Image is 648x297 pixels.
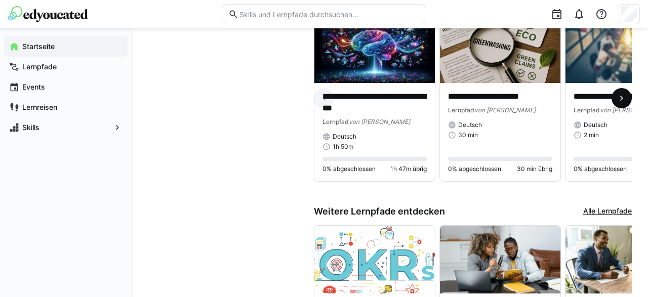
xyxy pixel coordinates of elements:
span: 2 min [584,131,599,139]
span: von [PERSON_NAME] [349,118,410,125]
h3: Weitere Lernpfade entdecken [314,206,445,217]
img: image [440,226,560,293]
span: 30 min [458,131,478,139]
span: Deutsch [333,133,356,141]
span: Lernpfad [322,118,349,125]
span: 0% abgeschlossen [574,165,627,173]
img: image [314,15,435,83]
span: von [PERSON_NAME] [474,106,536,114]
span: 1h 47m übrig [390,165,427,173]
img: image [440,15,560,83]
img: image [314,226,435,293]
span: Deutsch [584,121,607,129]
span: Lernpfad [574,106,600,114]
a: Alle Lernpfade [583,206,632,217]
span: 0% abgeschlossen [448,165,501,173]
span: Lernpfad [448,106,474,114]
span: 0% abgeschlossen [322,165,376,173]
span: 30 min übrig [517,165,552,173]
span: 1h 50m [333,143,353,151]
span: Deutsch [458,121,482,129]
input: Skills und Lernpfade durchsuchen… [238,10,420,19]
